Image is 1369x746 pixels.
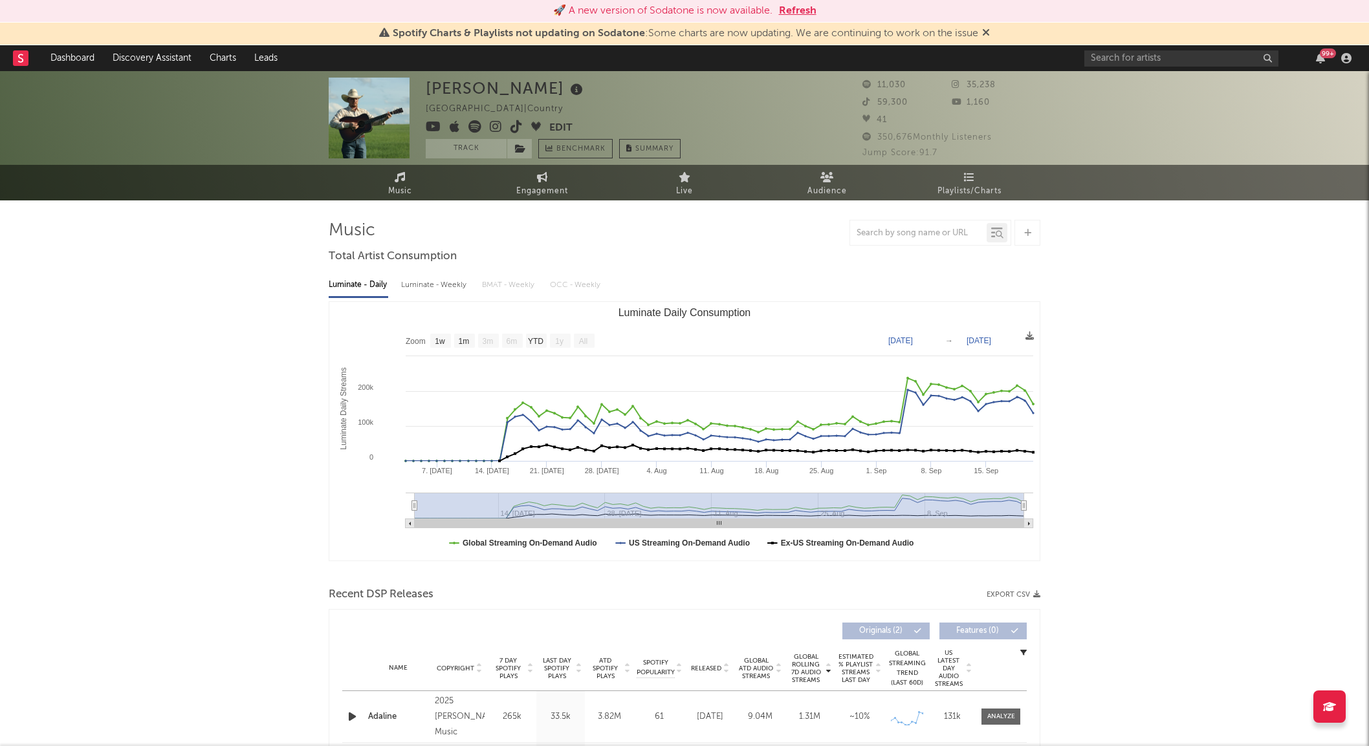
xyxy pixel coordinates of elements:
span: Spotify Popularity [637,658,675,677]
span: Global Rolling 7D Audio Streams [788,653,824,684]
span: US Latest Day Audio Streams [933,649,964,688]
button: Edit [549,120,573,136]
span: 41 [862,116,887,124]
span: Dismiss [982,28,990,39]
svg: Luminate Daily Consumption [329,302,1040,560]
text: 11. Aug [699,467,723,474]
input: Search by song name or URL [850,228,987,239]
div: Name [368,663,428,673]
text: Ex-US Streaming On-Demand Audio [781,538,914,548]
span: Spotify Charts & Playlists not updating on Sodatone [393,28,645,39]
a: Engagement [471,165,613,200]
a: Dashboard [41,45,104,71]
span: Copyright [437,665,474,672]
button: Summary [619,139,681,158]
text: 1. Sep [866,467,887,474]
text: [DATE] [967,336,991,345]
text: US Streaming On-Demand Audio [629,538,750,548]
a: Benchmark [538,139,613,158]
button: Features(0) [939,623,1027,639]
span: Recent DSP Releases [329,587,433,602]
span: Total Artist Consumption [329,249,457,264]
div: 33.5k [540,710,582,723]
a: Audience [756,165,898,200]
span: 35,238 [952,81,996,89]
span: 7 Day Spotify Plays [491,657,525,680]
text: 3m [483,337,494,346]
text: 100k [358,418,373,426]
span: Originals ( 2 ) [851,627,910,635]
a: Live [613,165,756,200]
span: Audience [807,184,847,199]
div: 2025 [PERSON_NAME] Music [435,694,485,740]
text: 25. Aug [809,467,833,474]
text: 18. Aug [754,467,778,474]
a: Adaline [368,710,428,723]
div: 61 [637,710,682,723]
div: 265k [491,710,533,723]
span: 350,676 Monthly Listeners [862,133,992,142]
text: → [945,336,953,345]
button: Track [426,139,507,158]
button: Refresh [779,3,816,19]
text: 1m [459,337,470,346]
div: Luminate - Daily [329,274,388,296]
text: 7. [DATE] [422,467,452,474]
span: Music [388,184,412,199]
text: 15. Sep [974,467,998,474]
div: 131k [933,710,972,723]
div: Global Streaming Trend (Last 60D) [888,649,926,688]
div: [DATE] [688,710,732,723]
div: 9.04M [738,710,782,723]
button: Export CSV [987,591,1040,599]
span: 11,030 [862,81,906,89]
span: 59,300 [862,98,908,107]
text: Luminate Daily Consumption [619,307,751,318]
a: Music [329,165,471,200]
span: Global ATD Audio Streams [738,657,774,680]
span: Live [676,184,693,199]
div: 🚀 A new version of Sodatone is now available. [553,3,772,19]
a: Discovery Assistant [104,45,201,71]
a: Charts [201,45,245,71]
text: [DATE] [888,336,913,345]
div: [GEOGRAPHIC_DATA] | Country [426,101,578,117]
text: Luminate Daily Streams [339,367,348,449]
text: 21. [DATE] [530,467,564,474]
div: ~ 10 % [838,710,881,723]
div: [PERSON_NAME] [426,78,586,99]
text: 6m [507,337,518,346]
button: 99+ [1316,53,1325,63]
div: 99 + [1320,48,1336,58]
text: 28. [DATE] [585,467,619,474]
text: All [579,337,587,346]
a: Leads [245,45,287,71]
a: Playlists/Charts [898,165,1040,200]
span: Engagement [516,184,568,199]
span: Features ( 0 ) [948,627,1007,635]
div: Luminate - Weekly [401,274,469,296]
text: YTD [528,337,543,346]
span: Jump Score: 91.7 [862,149,937,157]
div: 1.31M [788,710,831,723]
text: 200k [358,383,373,391]
div: 3.82M [588,710,630,723]
text: 0 [369,453,373,461]
span: Last Day Spotify Plays [540,657,574,680]
text: 4. Aug [646,467,666,474]
text: 1w [435,337,445,346]
text: Zoom [406,337,426,346]
span: 1,160 [952,98,990,107]
span: : Some charts are now updating. We are continuing to work on the issue [393,28,978,39]
text: 8. Sep [921,467,941,474]
span: ATD Spotify Plays [588,657,622,680]
span: Estimated % Playlist Streams Last Day [838,653,873,684]
text: 1y [555,337,564,346]
text: 14. [DATE] [475,467,509,474]
button: Originals(2) [842,623,930,639]
input: Search for artists [1084,50,1278,67]
span: Released [691,665,721,672]
text: Global Streaming On-Demand Audio [463,538,597,548]
span: Playlists/Charts [937,184,1002,199]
